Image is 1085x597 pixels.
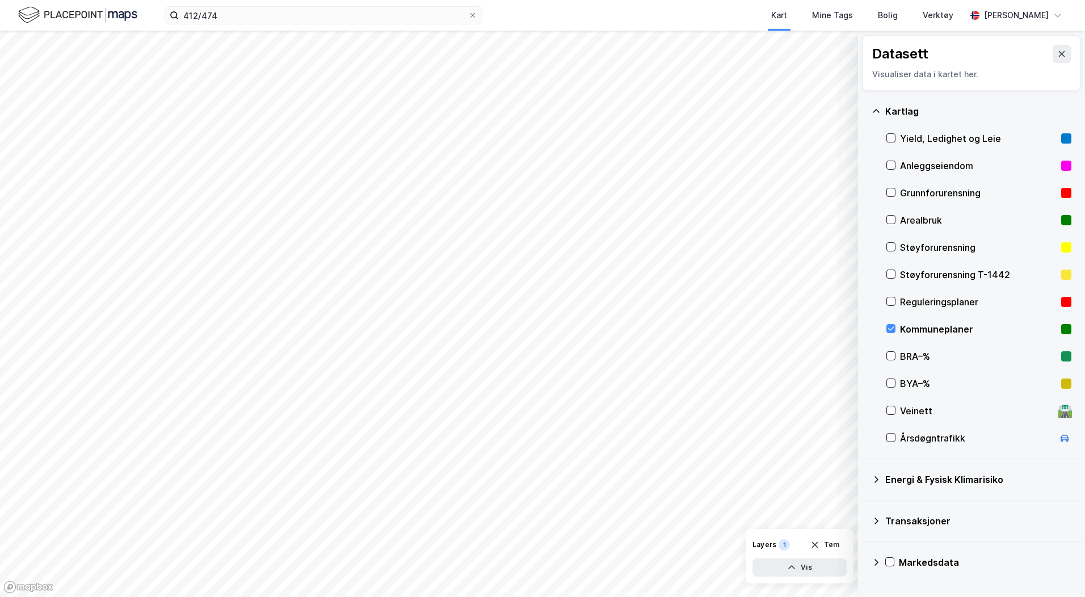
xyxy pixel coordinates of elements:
[1057,403,1073,418] div: 🛣️
[18,5,137,25] img: logo.f888ab2527a4732fd821a326f86c7f29.svg
[900,241,1057,254] div: Støyforurensning
[885,514,1071,528] div: Transaksjoner
[803,536,847,554] button: Tøm
[1028,543,1085,597] iframe: Chat Widget
[752,558,847,577] button: Vis
[779,539,790,550] div: 1
[812,9,853,22] div: Mine Tags
[900,213,1057,227] div: Arealbruk
[900,404,1053,418] div: Veinett
[900,186,1057,200] div: Grunnforurensning
[900,350,1057,363] div: BRA–%
[872,68,1071,81] div: Visualiser data i kartet her.
[3,581,53,594] a: Mapbox homepage
[900,322,1057,336] div: Kommuneplaner
[984,9,1049,22] div: [PERSON_NAME]
[885,104,1071,118] div: Kartlag
[900,377,1057,390] div: BYA–%
[900,132,1057,145] div: Yield, Ledighet og Leie
[752,540,776,549] div: Layers
[900,431,1053,445] div: Årsdøgntrafikk
[923,9,953,22] div: Verktøy
[900,295,1057,309] div: Reguleringsplaner
[900,268,1057,281] div: Støyforurensning T-1442
[1028,543,1085,597] div: Kontrollprogram for chat
[885,473,1071,486] div: Energi & Fysisk Klimarisiko
[878,9,898,22] div: Bolig
[900,159,1057,173] div: Anleggseiendom
[899,556,1071,569] div: Markedsdata
[771,9,787,22] div: Kart
[179,7,468,24] input: Søk på adresse, matrikkel, gårdeiere, leietakere eller personer
[872,45,928,63] div: Datasett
